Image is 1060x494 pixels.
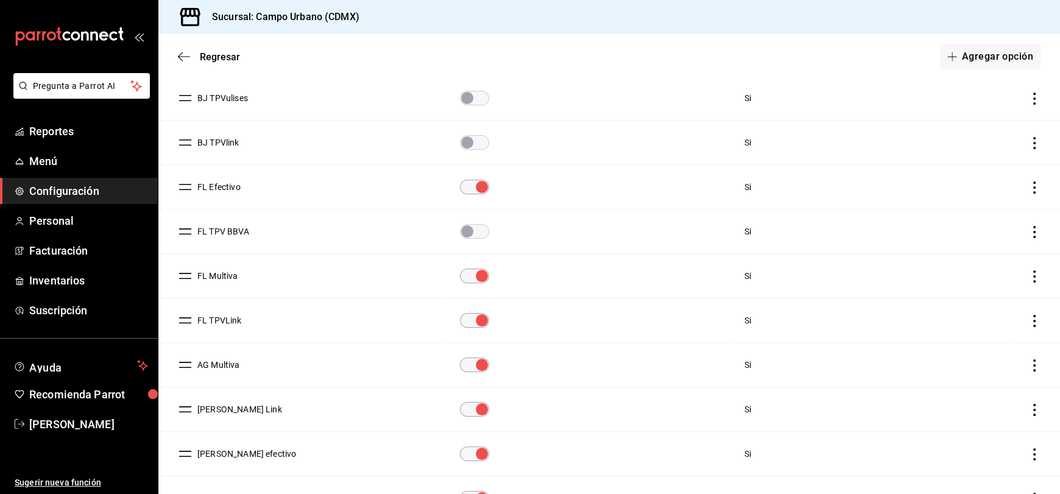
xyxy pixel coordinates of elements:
span: Ayuda [29,358,132,373]
button: actions [1028,270,1041,283]
span: Pregunta a Parrot AI [33,80,131,93]
span: Regresar [200,51,240,63]
span: Inventarios [29,272,148,289]
span: Si [744,404,751,414]
button: FL Efectivo [193,181,241,193]
span: Sugerir nueva función [15,476,148,489]
button: drag [178,269,193,283]
span: Si [744,138,751,147]
span: Personal [29,213,148,229]
button: drag [178,446,193,461]
button: Pregunta a Parrot AI [13,73,150,99]
span: Menú [29,153,148,169]
span: Reportes [29,123,148,139]
span: Si [744,93,751,103]
span: Si [744,227,751,236]
button: FL Multiva [193,270,238,282]
span: Si [744,449,751,459]
button: drag [178,313,193,328]
button: actions [1028,448,1041,460]
button: actions [1028,93,1041,105]
button: [PERSON_NAME] Link [193,403,282,415]
button: drag [178,135,193,150]
span: Si [744,360,751,370]
button: drag [178,402,193,417]
button: drag [178,224,193,239]
button: actions [1028,226,1041,238]
button: Agregar opción [940,44,1041,69]
button: [PERSON_NAME] efectivo [193,448,296,460]
button: open_drawer_menu [134,32,144,41]
button: actions [1028,359,1041,372]
button: drag [178,91,193,105]
span: Recomienda Parrot [29,386,148,403]
button: BJ TPVulises [193,92,248,104]
button: FL TPV BBVA [193,225,249,238]
span: [PERSON_NAME] [29,416,148,432]
button: AG Multiva [193,359,240,371]
h3: Sucursal: Campo Urbano (CDMX) [202,10,359,24]
span: Si [744,316,751,325]
button: actions [1028,404,1041,416]
button: FL TPVLink [193,314,242,326]
span: Facturación [29,242,148,259]
button: Regresar [178,51,240,63]
button: drag [178,358,193,372]
button: actions [1028,315,1041,327]
span: Si [744,271,751,281]
button: actions [1028,137,1041,149]
button: drag [178,180,193,194]
span: Configuración [29,183,148,199]
button: BJ TPVlink [193,136,239,149]
span: Si [744,182,751,192]
span: Suscripción [29,302,148,319]
button: actions [1028,182,1041,194]
a: Pregunta a Parrot AI [9,88,150,101]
